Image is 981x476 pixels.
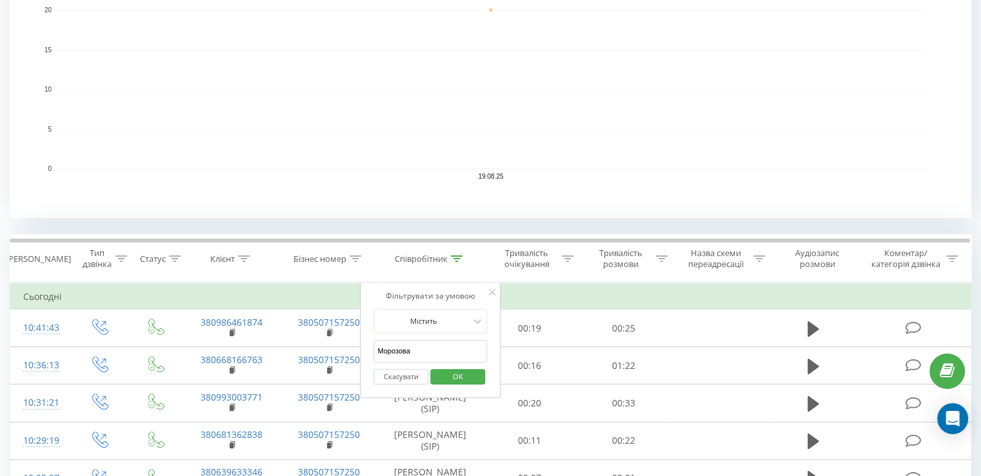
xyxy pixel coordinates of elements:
td: [PERSON_NAME] (SIP) [378,422,483,459]
td: Сьогодні [10,284,971,310]
text: 19.08.25 [479,173,504,180]
a: 380507157250 [298,353,360,366]
td: 00:33 [577,384,670,422]
a: 380668166763 [201,353,263,366]
a: 380993003771 [201,391,263,403]
td: 00:16 [483,347,577,384]
button: OK [430,369,485,385]
div: Тривалість очікування [495,248,559,270]
td: 00:25 [577,310,670,347]
div: Назва схеми переадресації [682,248,750,270]
div: Статус [140,253,166,264]
div: Бізнес номер [293,253,346,264]
a: 380507157250 [298,428,360,441]
a: 380507157250 [298,316,360,328]
div: Тривалість розмови [588,248,653,270]
a: 380507157250 [298,391,360,403]
a: 380681362838 [201,428,263,441]
div: [PERSON_NAME] [6,253,71,264]
div: 10:41:43 [23,315,57,341]
div: 10:31:21 [23,390,57,415]
span: OK [440,366,476,386]
text: 20 [45,6,52,14]
td: 01:22 [577,347,670,384]
div: Open Intercom Messenger [937,403,968,434]
text: 15 [45,46,52,54]
input: Введіть значення [373,340,487,362]
div: Клієнт [210,253,235,264]
div: Співробітник [395,253,448,264]
text: 5 [48,126,52,133]
div: 10:29:19 [23,428,57,453]
td: 00:19 [483,310,577,347]
div: Фільтрувати за умовою [373,290,487,302]
text: 10 [45,86,52,93]
div: Аудіозапис розмови [780,248,855,270]
td: 00:20 [483,384,577,422]
td: 00:22 [577,422,670,459]
text: 0 [48,165,52,172]
div: Тип дзвінка [81,248,112,270]
div: Коментар/категорія дзвінка [867,248,943,270]
button: Скасувати [373,369,428,385]
div: 10:36:13 [23,353,57,378]
td: 00:11 [483,422,577,459]
td: [PERSON_NAME] (SIP) [378,384,483,422]
a: 380986461874 [201,316,263,328]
